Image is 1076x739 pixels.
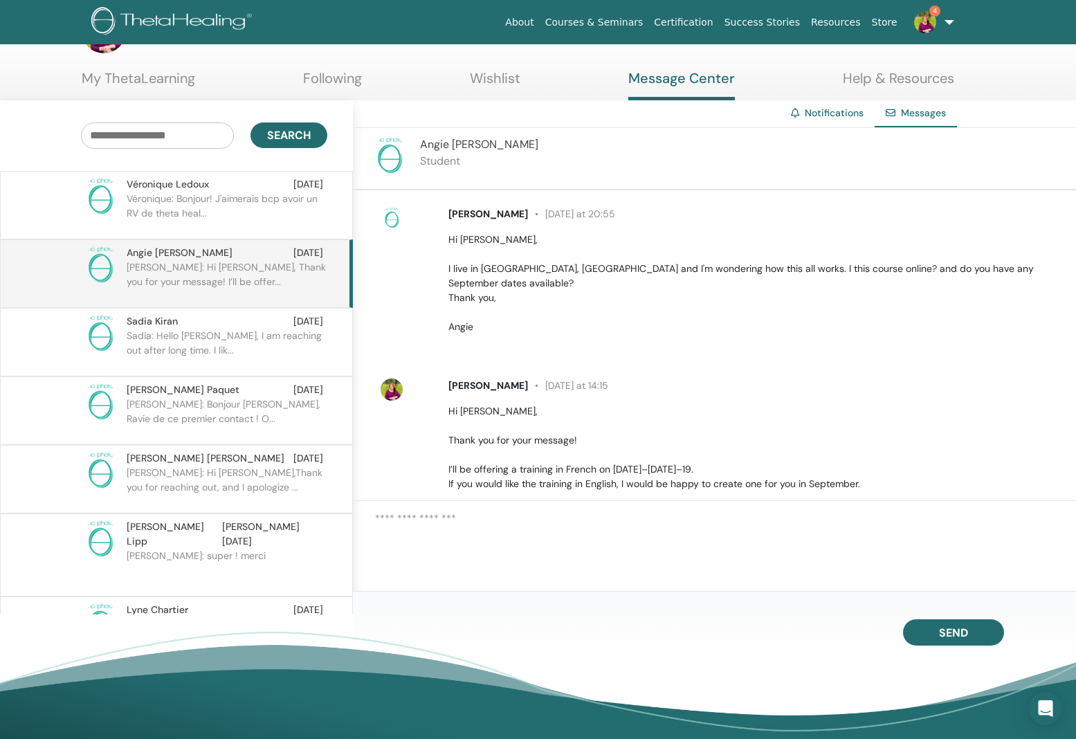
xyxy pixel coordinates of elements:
[250,122,327,148] button: Search
[127,329,327,370] p: Sadia: Hello [PERSON_NAME], I am reaching out after long time. I lik...
[127,603,188,617] span: Lyne Chartier
[82,70,195,97] a: My ThetaLearning
[91,7,257,38] img: logo.png
[293,383,323,397] span: [DATE]
[127,397,327,439] p: [PERSON_NAME]: Bonjour [PERSON_NAME], Ravie de ce premier contact ! O...
[81,451,120,490] img: no-photo.png
[127,260,327,302] p: [PERSON_NAME]: Hi [PERSON_NAME], Thank you for your message! I’ll be offer...
[528,379,608,392] span: [DATE] at 14:15
[127,192,327,233] p: Véronique: Bonjour! J'aimerais bcp avoir un RV de theta heal...
[127,246,232,260] span: Angie [PERSON_NAME]
[127,549,327,590] p: [PERSON_NAME]: super ! merci
[127,314,178,329] span: Sadia Kiran
[81,520,120,558] img: no-photo.png
[843,70,954,97] a: Help & Resources
[648,10,718,35] a: Certification
[901,107,946,119] span: Messages
[805,10,866,35] a: Resources
[303,70,362,97] a: Following
[81,314,120,353] img: no-photo.png
[127,451,284,466] span: [PERSON_NAME] [PERSON_NAME]
[381,207,403,229] img: no-photo.png
[127,466,327,507] p: [PERSON_NAME]: Hi [PERSON_NAME],Thank you for reaching out, and I apologize ...
[370,136,409,175] img: no-photo.png
[81,177,120,216] img: no-photo.png
[470,70,520,97] a: Wishlist
[528,208,615,220] span: [DATE] at 20:55
[866,10,903,35] a: Store
[448,379,528,392] span: [PERSON_NAME]
[540,10,649,35] a: Courses & Seminars
[929,6,940,17] span: 4
[293,603,323,617] span: [DATE]
[448,404,1060,651] p: Hi [PERSON_NAME], Thank you for your message! I’ll be offering a training in French on [DATE]–[DA...
[127,520,222,549] span: [PERSON_NAME] Lipp
[267,128,311,143] span: Search
[81,246,120,284] img: no-photo.png
[420,153,538,170] p: Student
[805,107,864,119] a: Notifications
[719,10,805,35] a: Success Stories
[293,314,323,329] span: [DATE]
[939,626,968,640] span: Send
[81,603,120,641] img: no-photo.png
[914,11,936,33] img: default.jpg
[420,137,538,152] span: Angie [PERSON_NAME]
[293,177,323,192] span: [DATE]
[127,383,239,397] span: [PERSON_NAME] Paquet
[448,208,528,220] span: [PERSON_NAME]
[293,246,323,260] span: [DATE]
[222,520,323,549] span: [PERSON_NAME][DATE]
[81,383,120,421] img: no-photo.png
[1029,692,1062,725] div: Open Intercom Messenger
[381,378,403,401] img: default.jpg
[448,232,1060,334] p: Hi [PERSON_NAME], I live in [GEOGRAPHIC_DATA], [GEOGRAPHIC_DATA] and I'm wondering how this all w...
[903,619,1004,646] button: Send
[500,10,539,35] a: About
[293,451,323,466] span: [DATE]
[628,70,735,100] a: Message Center
[127,177,209,192] span: Véronique Ledoux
